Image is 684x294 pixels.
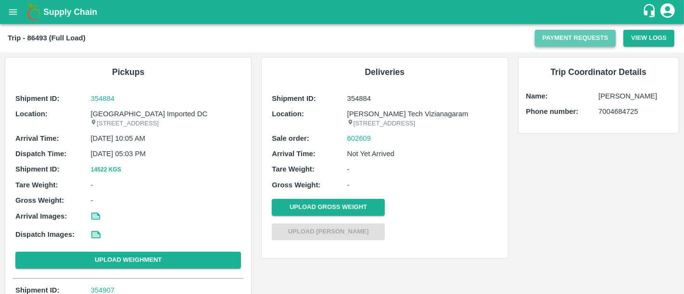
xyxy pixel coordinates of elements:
[15,196,64,204] b: Gross Weight:
[272,95,316,102] b: Shipment ID:
[15,110,48,118] b: Location:
[13,65,243,79] h6: Pickups
[347,148,498,159] p: Not Yet Arrived
[15,212,67,220] b: Arrival Images:
[272,110,304,118] b: Location:
[642,3,659,21] div: customer-support
[347,180,498,190] p: -
[347,164,498,174] p: -
[43,5,642,19] a: Supply Chain
[15,95,60,102] b: Shipment ID:
[347,109,498,119] p: [PERSON_NAME] Tech Vizianagaram
[526,65,671,79] h6: Trip Coordinator Details
[90,148,241,159] p: [DATE] 05:03 PM
[526,92,548,100] b: Name:
[90,195,241,206] p: -
[272,165,315,173] b: Tare Weight:
[659,2,676,22] div: account of current user
[15,231,75,238] b: Dispatch Images:
[272,135,309,142] b: Sale order:
[347,93,498,104] p: 354884
[535,30,616,47] button: Payment Requests
[347,119,498,128] p: [STREET_ADDRESS]
[15,135,59,142] b: Arrival Time:
[15,252,241,269] button: Upload Weighment
[15,286,60,294] b: Shipment ID:
[90,133,241,144] p: [DATE] 10:05 AM
[90,180,241,190] p: -
[2,1,24,23] button: open drawer
[526,108,579,115] b: Phone number:
[43,7,97,17] b: Supply Chain
[90,165,121,175] button: 14522 Kgs
[15,150,66,158] b: Dispatch Time:
[347,133,371,144] a: 602609
[90,119,241,128] p: [STREET_ADDRESS]
[272,150,315,158] b: Arrival Time:
[90,109,241,119] p: [GEOGRAPHIC_DATA] Imported DC
[272,199,385,216] button: Upload Gross Weight
[15,165,60,173] b: Shipment ID:
[269,65,500,79] h6: Deliveries
[8,34,86,42] b: Trip - 86493 (Full Load)
[623,30,674,47] button: View Logs
[24,2,43,22] img: logo
[598,106,671,117] p: 7004684725
[272,181,320,189] b: Gross Weight:
[90,93,241,104] a: 354884
[15,181,58,189] b: Tare Weight:
[598,91,671,101] p: [PERSON_NAME]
